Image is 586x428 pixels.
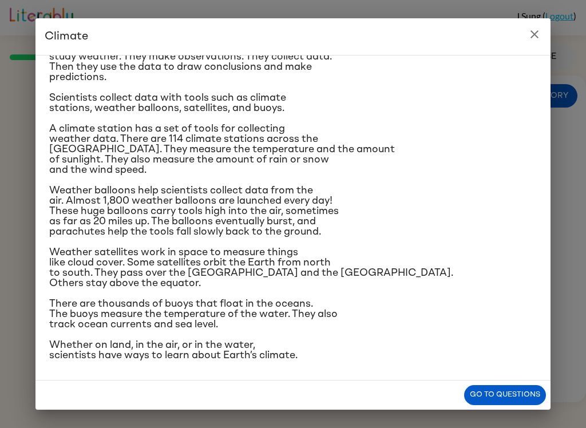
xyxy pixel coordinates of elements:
[49,340,298,360] span: Whether on land, in the air, or in the water, scientists have ways to learn about Earth’s climate.
[464,385,546,405] button: Go to questions
[35,18,551,55] h2: Climate
[523,23,546,46] button: close
[49,299,338,330] span: There are thousands of buoys that float in the oceans. The buoys measure the temperature of the w...
[49,93,286,113] span: Scientists collect data with tools such as climate stations, weather balloons, satellites, and bu...
[49,185,339,237] span: Weather balloons help scientists collect data from the air. Almost 1,800 weather balloons are lau...
[49,247,453,288] span: Weather satellites work in space to measure things like cloud cover. Some satellites orbit the Ea...
[49,124,395,175] span: A climate station has a set of tools for collecting weather data. There are 114 climate stations ...
[49,41,332,82] span: Scientists study climate in the same way that they study weather. They make observations. They co...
